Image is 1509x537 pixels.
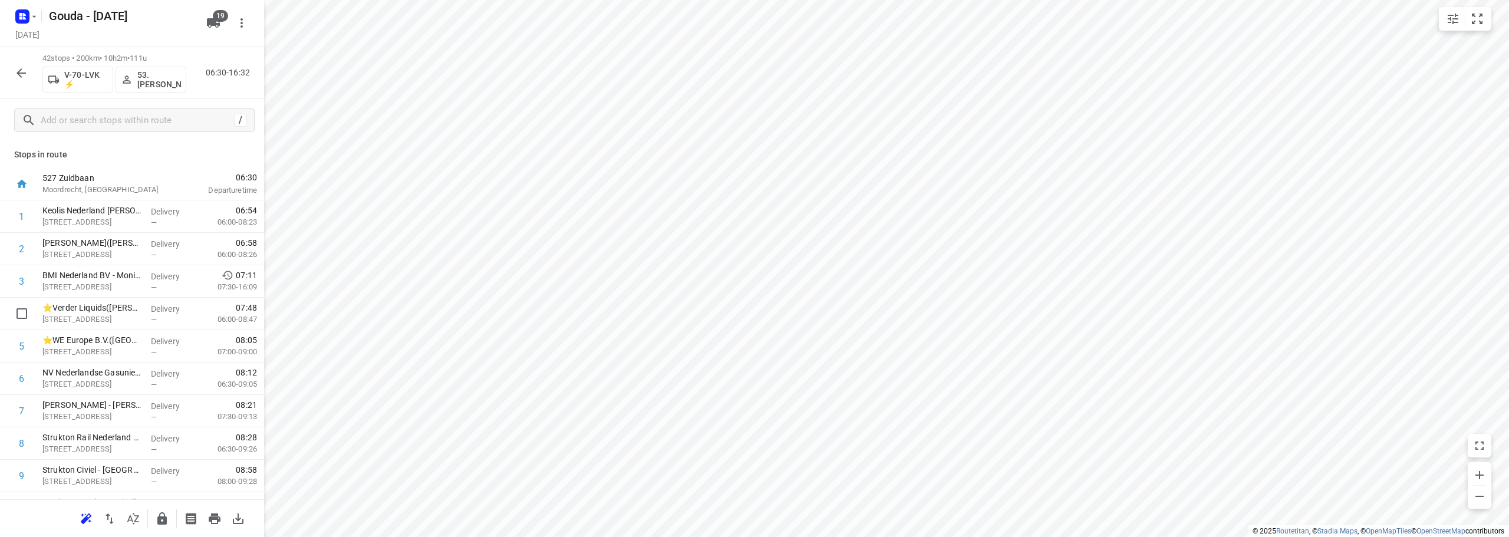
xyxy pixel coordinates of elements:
span: 08:12 [236,367,257,378]
p: Van Zelst - Kerry B.V.(Max Werdler) [42,399,141,411]
span: 08:58 [236,464,257,476]
p: 07:30-09:13 [199,411,257,423]
p: [STREET_ADDRESS] [42,216,141,228]
p: V-70-LVK ⚡ [64,70,108,89]
p: Delivery [151,335,195,347]
div: 5 [19,341,24,352]
div: 9 [19,470,24,482]
div: 1 [19,211,24,222]
span: 07:48 [236,302,257,314]
p: Departure time [179,185,257,196]
div: 2 [19,243,24,255]
p: 06:00-08:47 [199,314,257,325]
button: More [230,11,253,35]
span: — [151,218,157,227]
button: Fit zoom [1465,7,1489,31]
p: 07:00-09:00 [199,346,257,358]
span: Reoptimize route [74,512,98,523]
span: • [127,54,130,62]
button: Lock route [150,507,174,531]
p: [STREET_ADDRESS] [42,314,141,325]
p: Delivery [151,271,195,282]
span: 06:30 [179,172,257,183]
svg: Early [222,269,233,281]
span: 08:05 [236,334,257,346]
p: Strukton Civiel - Utrecht - Terracon(Annemarie Oudshoorn) [42,464,141,476]
p: 06:00-08:23 [199,216,257,228]
p: Moordrecht, [GEOGRAPHIC_DATA] [42,184,165,196]
p: BMI Nederland BV - Monier en Icopal - Heeswijk(Ingrid Overdijkink) [42,269,141,281]
p: [STREET_ADDRESS] [42,249,141,261]
div: small contained button group [1439,7,1491,31]
span: Print shipping labels [179,512,203,523]
p: Westkanaaldijk 2, Utrecht [42,443,141,455]
p: [PERSON_NAME]([PERSON_NAME]) [42,237,141,249]
div: 6 [19,373,24,384]
a: OpenMapTiles [1366,527,1411,535]
p: NV Nederlandse Gasunie - Utrecht(Leon Claessens) [42,367,141,378]
span: — [151,413,157,421]
a: OpenStreetMap [1416,527,1465,535]
span: 09:02 [236,496,257,508]
p: Delivery [151,206,195,218]
p: 08:00-09:28 [199,476,257,487]
p: 06:30-09:26 [199,443,257,455]
h5: Project date [11,28,44,41]
p: Delivery [151,498,195,509]
span: — [151,315,157,324]
span: Print route [203,512,226,523]
span: 08:21 [236,399,257,411]
p: 07:30-16:09 [199,281,257,293]
p: Maarssenbroeksedijk 2a, Utrecht [42,411,141,423]
div: / [234,114,247,127]
span: — [151,445,157,454]
span: — [151,477,157,486]
button: 53.[PERSON_NAME] [116,67,186,93]
p: Delivery [151,368,195,380]
p: Keolis Nederland B.V. - Tasveld(Paul Gloudemans) [42,205,141,216]
span: — [151,348,157,357]
button: Map settings [1441,7,1465,31]
p: Delivery [151,400,195,412]
span: 08:28 [236,431,257,443]
p: 06:00-08:26 [199,249,257,261]
button: V-70-LVK ⚡ [42,67,113,93]
h5: Rename [44,6,197,25]
input: Add or search stops within route [41,111,234,130]
p: 527 Zuidbaan [42,172,165,184]
p: 06:30-09:05 [199,378,257,390]
li: © 2025 , © , © © contributors [1253,527,1504,535]
span: 111u [130,54,147,62]
p: 42 stops • 200km • 10h2m [42,53,186,64]
span: 06:58 [236,237,257,249]
p: Delivery [151,433,195,444]
span: Select [10,302,34,325]
div: 3 [19,276,24,287]
div: 8 [19,438,24,449]
p: Stops in route [14,149,250,161]
p: Delivery [151,465,195,477]
p: ⭐WE Europe B.V.(Froyn Kortenhorst) [42,334,141,346]
span: 07:11 [236,269,257,281]
span: — [151,283,157,292]
p: ⭐Verder Liquids(Nancy van der Wardt) [42,302,141,314]
p: Strukton Rail Nederland B.V. - Utrecht Hoofdkantoor(Catthy Zinger) [42,431,141,443]
p: Delivery [151,238,195,250]
p: Westkanaaldijk 2, Utrecht [42,476,141,487]
span: — [151,251,157,259]
span: 06:54 [236,205,257,216]
p: Delivery [151,303,195,315]
p: [STREET_ADDRESS] [42,346,141,358]
span: — [151,380,157,389]
a: Stadia Maps [1317,527,1358,535]
span: Download route [226,512,250,523]
span: Reverse route [98,512,121,523]
p: 53.[PERSON_NAME] [137,70,181,89]
p: [STREET_ADDRESS] [42,281,141,293]
button: 19 [202,11,225,35]
p: 06:30-16:32 [206,67,255,79]
p: [STREET_ADDRESS] [42,378,141,390]
span: Sort by time window [121,512,145,523]
p: Strukton Civiel - Utrecht(Manon Bosman) [42,496,141,508]
div: 7 [19,406,24,417]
